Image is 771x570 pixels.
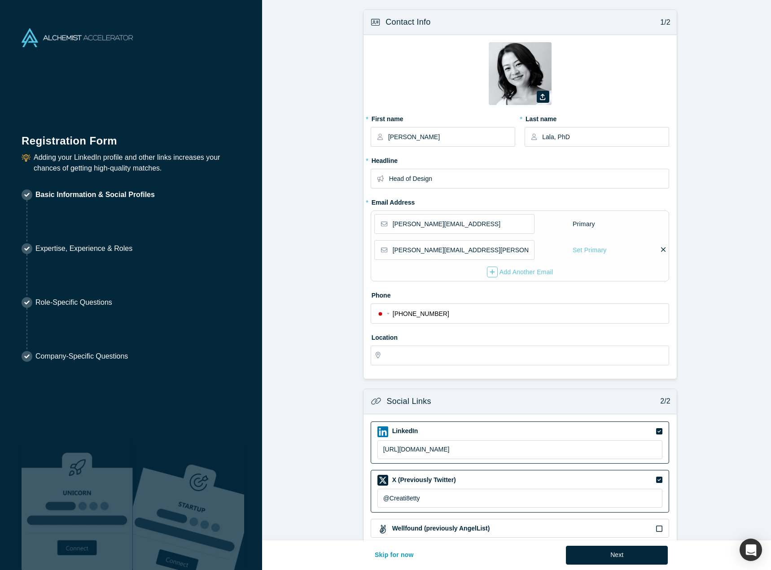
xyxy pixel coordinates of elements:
[133,438,244,570] img: Prism AI
[371,519,670,538] div: Wellfound (previously AngelList) iconWellfound (previously AngelList)
[371,111,515,124] label: First name
[35,351,128,362] p: Company-Specific Questions
[34,152,241,174] p: Adding your LinkedIn profile and other links increases your chances of getting high-quality matches.
[656,17,670,28] p: 1/2
[371,153,670,166] label: Headline
[525,111,669,124] label: Last name
[566,546,668,565] button: Next
[385,16,430,28] h3: Contact Info
[377,426,388,437] img: LinkedIn icon
[377,524,388,535] img: Wellfound (previously AngelList) icon
[486,266,554,278] button: Add Another Email
[371,288,670,300] label: Phone
[572,242,607,258] div: Set Primary
[371,421,670,464] div: LinkedIn iconLinkedIn
[371,195,415,207] label: Email Address
[35,297,112,308] p: Role-Specific Questions
[22,438,133,570] img: Robust Technologies
[387,395,431,408] h3: Social Links
[391,426,418,436] label: LinkedIn
[371,470,670,513] div: X (Previously Twitter) iconX (Previously Twitter)
[489,42,552,105] img: Profile user default
[35,243,132,254] p: Expertise, Experience & Roles
[365,546,423,565] button: Skip for now
[371,330,670,342] label: Location
[377,475,388,486] img: X (Previously Twitter) icon
[22,28,133,47] img: Alchemist Accelerator Logo
[656,396,670,407] p: 2/2
[487,267,553,277] div: Add Another Email
[22,123,241,149] h1: Registration Form
[391,524,490,533] label: Wellfound (previously AngelList)
[572,216,596,232] div: Primary
[35,189,155,200] p: Basic Information & Social Profiles
[391,475,456,485] label: X (Previously Twitter)
[389,169,669,188] input: Partner, CEO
